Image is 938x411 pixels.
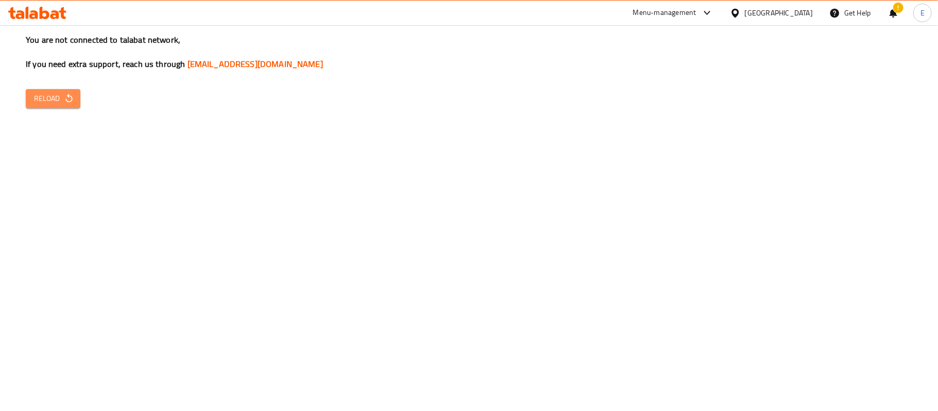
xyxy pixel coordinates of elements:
span: Reload [34,92,72,105]
a: [EMAIL_ADDRESS][DOMAIN_NAME] [187,56,323,72]
span: E [920,7,925,19]
div: [GEOGRAPHIC_DATA] [745,7,813,19]
h3: You are not connected to talabat network, If you need extra support, reach us through [26,34,912,70]
button: Reload [26,89,80,108]
div: Menu-management [633,7,696,19]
